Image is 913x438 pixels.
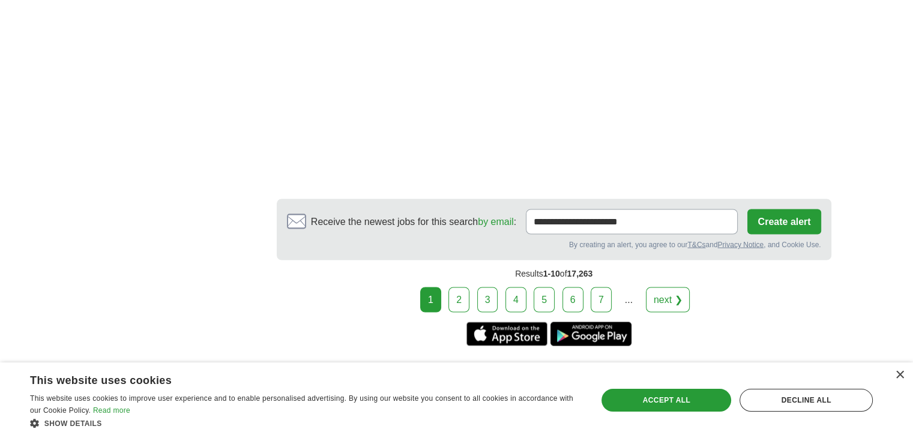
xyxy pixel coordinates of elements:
[601,389,731,412] div: Accept all
[591,287,612,312] a: 7
[717,240,764,248] a: Privacy Notice
[687,240,705,248] a: T&Cs
[44,419,102,428] span: Show details
[567,268,592,278] span: 17,263
[30,417,580,429] div: Show details
[30,370,550,388] div: This website uses cookies
[277,260,831,287] div: Results of
[740,389,873,412] div: Decline all
[287,239,821,250] div: By creating an alert, you agree to our and , and Cookie Use.
[478,216,514,226] a: by email
[505,287,526,312] a: 4
[616,287,640,311] div: ...
[562,287,583,312] a: 6
[895,371,904,380] div: Close
[534,287,555,312] a: 5
[466,322,547,346] a: Get the iPhone app
[550,322,631,346] a: Get the Android app
[646,287,690,312] a: next ❯
[420,287,441,312] div: 1
[477,287,498,312] a: 3
[93,406,130,415] a: Read more, opens a new window
[543,268,560,278] span: 1-10
[747,209,821,234] button: Create alert
[448,287,469,312] a: 2
[30,394,573,415] span: This website uses cookies to improve user experience and to enable personalised advertising. By u...
[311,214,516,229] span: Receive the newest jobs for this search :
